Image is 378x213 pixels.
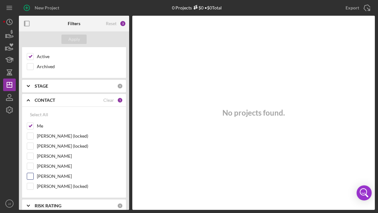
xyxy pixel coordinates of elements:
div: 0 [117,83,123,89]
label: [PERSON_NAME] [37,173,121,179]
text: JJ [8,202,11,205]
b: RISK RATING [35,203,61,208]
button: Apply [61,35,87,44]
button: Export [339,2,375,14]
button: New Project [19,2,66,14]
label: Archived [37,63,121,70]
button: JJ [3,197,16,210]
label: [PERSON_NAME] [37,153,121,159]
label: Me [37,123,121,129]
label: [PERSON_NAME] [37,163,121,169]
label: [PERSON_NAME] (locked) [37,143,121,149]
b: STAGE [35,84,48,89]
div: Open Intercom Messenger [357,185,372,200]
div: New Project [35,2,59,14]
label: [PERSON_NAME] (locked) [37,183,121,189]
div: 3 [120,20,126,27]
h3: No projects found. [222,108,285,117]
div: Clear [103,98,114,103]
div: 1 [117,97,123,103]
label: [PERSON_NAME] (locked) [37,133,121,139]
b: Filters [68,21,80,26]
div: 0 Projects • $0 Total [172,5,222,10]
div: $0 [192,5,203,10]
button: Select All [27,108,51,121]
b: CONTACT [35,98,55,103]
div: Select All [30,108,48,121]
div: Export [346,2,359,14]
div: Apply [68,35,80,44]
div: Reset [106,21,117,26]
div: 0 [117,203,123,209]
label: Active [37,53,121,60]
